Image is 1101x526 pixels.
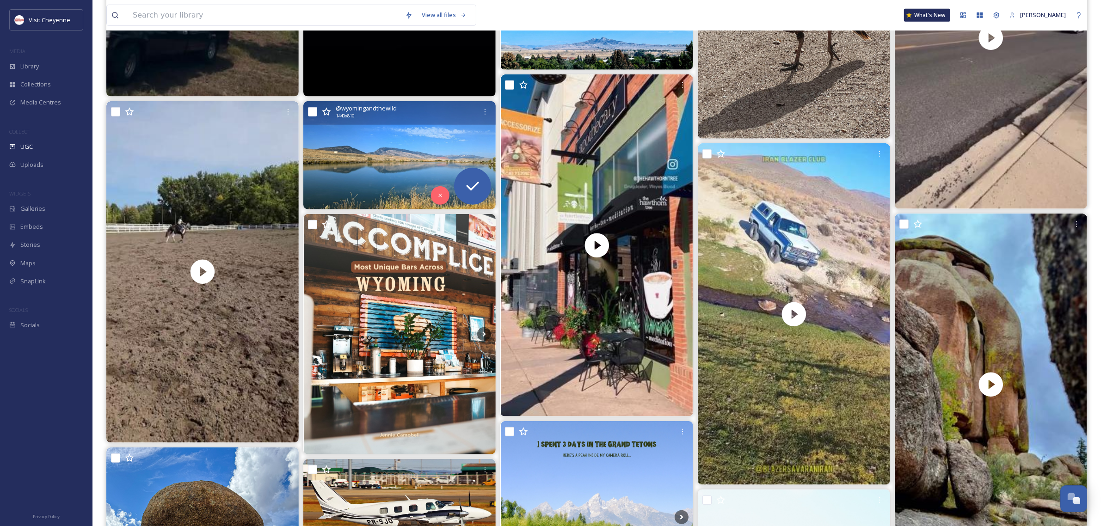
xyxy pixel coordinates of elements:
img: thumbnail [698,143,890,485]
img: #codywyoming #codyyellowstone #wyomingwildlife #codycountry #yellowstonecountry #parkcountywyomin... [303,101,496,209]
video: These two have grown together. With them its not about the big things, but those small steps, tho... [106,101,299,443]
span: WIDGETS [9,190,31,197]
span: 1440 x 810 [336,113,354,119]
span: [PERSON_NAME] [1020,11,1066,19]
img: visit_cheyenne_logo.jpeg [15,15,24,24]
input: Search your library [128,5,400,25]
video: King k5 ✨ طبیعت گردی در طبیعت زیبای استان بی نظیر کرمان 💎 حسین عابدی - کرمان _______ Owner : hoss... [698,143,890,485]
span: SnapLink [20,277,46,286]
span: Collections [20,80,51,89]
span: UGC [20,142,33,151]
a: [PERSON_NAME] [1005,6,1070,24]
video: thehawthorntree Welcome to The Hawthorn Tree We invite you to take a moment for yourself. Herbal ... [501,74,693,416]
span: Privacy Policy [33,514,60,520]
span: SOCIALS [9,306,28,313]
span: Maps [20,259,36,268]
span: Embeds [20,222,43,231]
span: Media Centres [20,98,61,107]
span: @ wyomingandthewild [336,104,397,113]
img: thumbnail [106,101,299,443]
span: Stories [20,240,40,249]
span: Uploads [20,160,43,169]
span: Library [20,62,39,71]
span: MEDIA [9,48,25,55]
a: View all files [417,6,471,24]
span: Socials [20,321,40,330]
span: COLLECT [9,128,29,135]
span: Galleries [20,204,45,213]
button: Open Chat [1060,485,1087,512]
img: thumbnail [501,74,693,416]
a: Privacy Policy [33,510,60,521]
img: Searching for bucket-list bars across the Cowboy State? Get the full list of the most unique bars... [303,214,496,454]
span: Visit Cheyenne [29,16,70,24]
a: What's New [904,9,950,22]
